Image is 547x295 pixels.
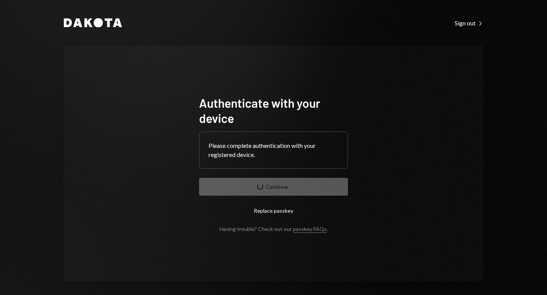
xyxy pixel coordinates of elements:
[199,202,348,220] button: Replace passkey
[199,95,348,126] h1: Authenticate with your device
[293,226,327,233] a: passkey FAQs
[455,19,483,27] a: Sign out
[220,226,328,232] div: Having trouble? Check out our .
[209,141,338,159] div: Please complete authentication with your registered device.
